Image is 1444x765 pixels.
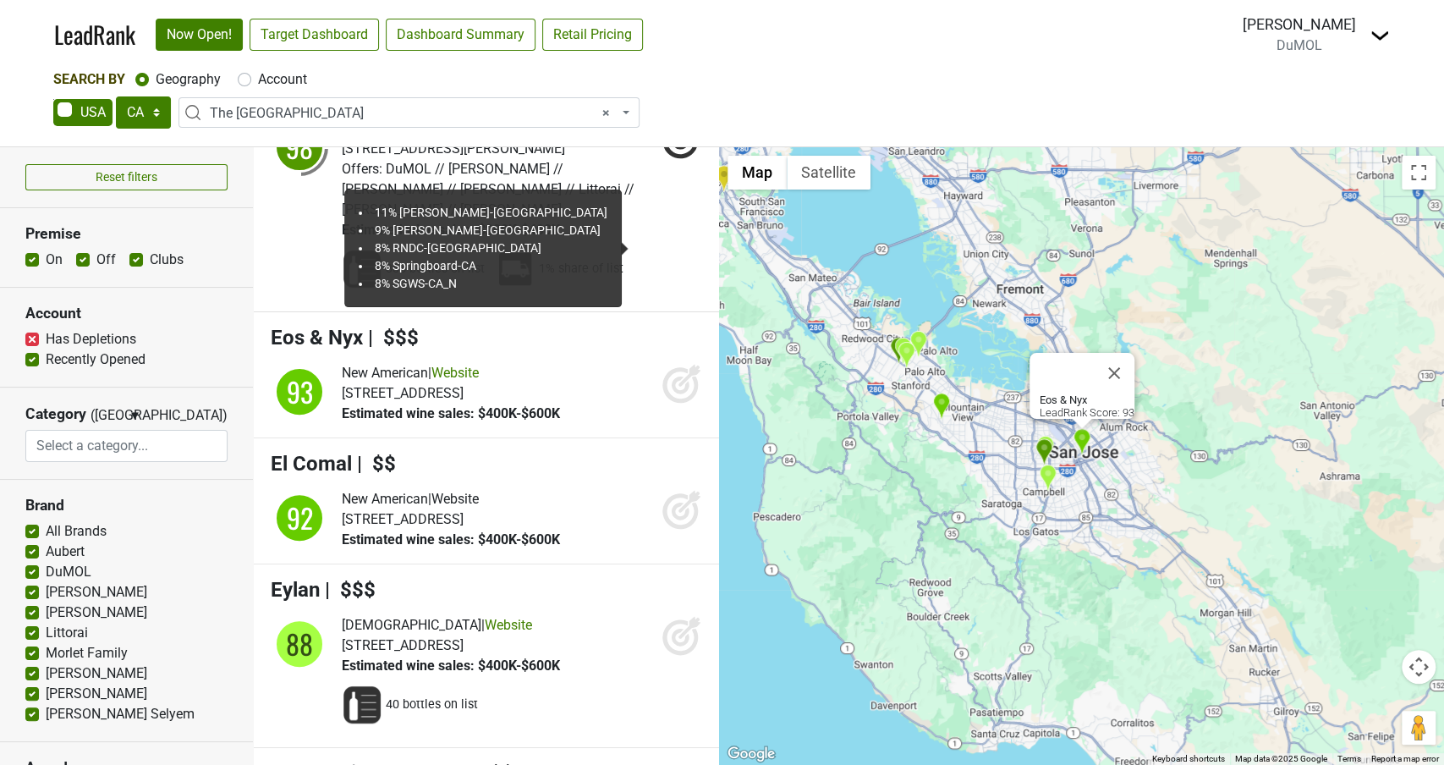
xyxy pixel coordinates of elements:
a: Open this area in Google Maps (opens a new window) [723,743,779,765]
img: quadrant_split.svg [271,615,328,673]
h3: Premise [25,225,228,243]
a: LeadRank [54,17,135,52]
div: Eylan [894,337,912,365]
span: | $$$ [325,578,376,602]
div: El Comal [932,393,950,421]
li: 9% [PERSON_NAME]-[GEOGRAPHIC_DATA] [359,222,607,239]
label: [PERSON_NAME] [46,582,147,603]
label: Geography [156,69,221,90]
label: Has Depletions [46,329,136,349]
span: Map data ©2025 Google [1235,754,1327,763]
span: The Peninsula & South Bay [178,97,640,128]
span: El Comal [271,452,352,476]
b: Eos & Nyx [1040,394,1087,406]
span: [STREET_ADDRESS] [342,385,464,401]
div: | [342,489,560,509]
label: Morlet Family [46,643,128,663]
a: Report a map error [1371,754,1439,763]
button: Drag Pegman onto the map to open Street View [1402,711,1436,745]
span: Offers: [342,161,382,177]
span: The Peninsula & South Bay [210,103,618,124]
div: [PERSON_NAME] [1243,14,1356,36]
label: Off [96,250,116,270]
div: 98 [274,122,325,173]
div: | [342,363,560,383]
a: Website [485,617,532,633]
button: Show street map [727,156,787,190]
img: Wine List [342,685,382,725]
div: Jagalchi [715,165,733,193]
span: ([GEOGRAPHIC_DATA]) [91,405,124,430]
div: Clark's Oyster Bar [890,337,908,365]
button: Toggle fullscreen view [1402,156,1436,190]
a: Now Open! [156,19,243,51]
span: [STREET_ADDRESS] [342,511,464,527]
img: Wine List [342,249,382,289]
img: Dropdown Menu [1370,25,1390,46]
img: quadrant_split.svg [271,118,328,176]
button: Close [1094,353,1134,394]
h3: Brand [25,497,228,515]
a: Dashboard Summary [386,19,535,51]
label: [PERSON_NAME] Selyem [46,704,195,724]
span: Estimated wine sales: $400K-$600K [342,531,560,548]
span: New American [342,491,428,507]
label: [PERSON_NAME] [46,663,147,684]
a: Website [431,365,479,381]
h3: Category [25,405,86,423]
div: Lira [1039,464,1057,492]
label: [PERSON_NAME] [46,603,147,623]
label: All Brands [46,521,107,542]
img: quadrant_split.svg [271,363,328,421]
span: Estimated wine sales: $400K-$600K [342,658,560,674]
span: [STREET_ADDRESS] [342,637,464,653]
li: 8% Springboard-CA [359,257,607,275]
div: Eos & Nyx [1073,428,1090,456]
a: Retail Pricing [542,19,643,51]
span: ▼ [129,408,141,423]
button: Keyboard shortcuts [1152,753,1225,765]
span: DuMOL // [PERSON_NAME] // [PERSON_NAME] // [PERSON_NAME] // Littorai // [PERSON_NAME] // [PERSON_... [342,161,634,217]
button: Show satellite imagery [787,156,870,190]
span: Estimated wine sales: $400K-$600K [342,405,560,421]
span: Estimated wine sales: $200K-$400K [342,222,560,238]
label: [PERSON_NAME] [46,684,147,704]
span: | $$$ [368,326,419,349]
span: Eylan [271,578,320,602]
label: Clubs [150,250,184,270]
button: Map camera controls [1402,650,1436,684]
label: DuMOL [46,562,91,582]
li: 11% [PERSON_NAME]-[GEOGRAPHIC_DATA] [359,204,607,222]
li: 8% SGWS-CA_N [359,275,607,293]
img: quadrant_split.svg [271,489,328,547]
button: Reset filters [25,164,228,190]
span: [DEMOGRAPHIC_DATA] [342,617,481,633]
label: Aubert [46,542,85,562]
img: Google [723,743,779,765]
div: Dumpling Time Stanford [898,341,915,369]
span: Remove all items [602,103,610,124]
div: | [342,615,560,636]
label: Littorai [46,623,88,643]
a: Terms (opens in new tab) [1337,754,1361,763]
a: Website [431,491,479,507]
span: Search By [53,71,125,87]
label: Recently Opened [46,349,145,370]
span: Eos & Nyx [271,326,363,349]
div: Haven Wine & Cheese [909,330,927,358]
div: 92 [274,493,325,543]
label: Account [258,69,307,90]
span: New American [342,365,428,381]
h3: Account [25,305,228,322]
div: Augustine [1035,438,1053,466]
span: [STREET_ADDRESS][PERSON_NAME] [342,140,565,157]
div: 88 [274,619,325,669]
div: LeadRank Score: 93 [1040,394,1134,419]
span: | $$ [357,452,396,476]
input: Select a category... [26,430,228,462]
label: On [46,250,63,270]
span: DuMOL [1277,37,1322,53]
li: 8% RNDC-[GEOGRAPHIC_DATA] [359,239,607,257]
span: 40 bottles on list [386,696,478,713]
a: Target Dashboard [250,19,379,51]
